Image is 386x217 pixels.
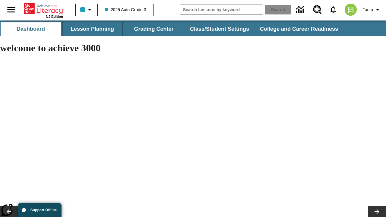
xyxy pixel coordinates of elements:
[309,2,325,18] a: Resource Center, Will open in new tab
[46,15,63,18] span: NJ Edition
[363,7,373,13] span: Tauto
[360,4,384,15] button: Profile/Settings
[185,22,254,36] button: Class/Student Settings
[18,203,62,217] button: Support Offline
[30,208,57,212] span: Support Offline
[345,4,357,16] img: avatar image
[24,3,63,15] a: Home
[180,5,263,14] input: search field
[24,2,63,18] div: Home
[62,22,122,36] button: Lesson Planning
[255,22,343,36] button: College and Career Readiness
[2,1,20,19] button: Open side menu
[325,2,341,17] a: Notifications
[124,22,184,36] button: Grading Center
[368,206,386,217] button: Lesson carousel, Next
[78,4,96,15] button: Class color is light blue. Change class color
[105,7,146,13] span: 2025 Auto Grade 3
[293,2,309,18] a: Data Center
[1,22,61,36] button: Dashboard
[341,2,360,17] button: Select a new avatar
